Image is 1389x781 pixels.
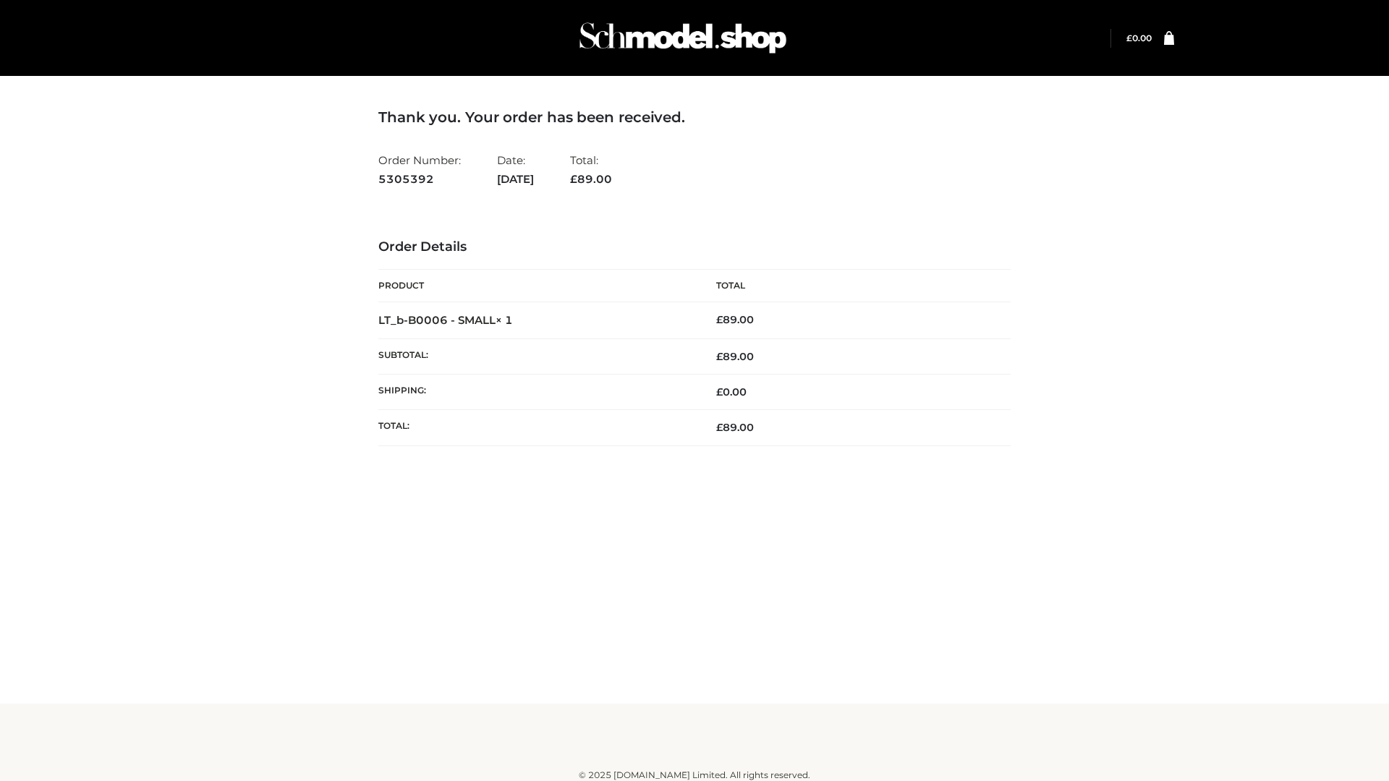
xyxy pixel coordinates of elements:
span: £ [716,350,723,363]
span: £ [716,421,723,434]
span: £ [1126,33,1132,43]
strong: 5305392 [378,170,461,189]
th: Total: [378,410,694,445]
span: 89.00 [716,421,754,434]
strong: LT_b-B0006 - SMALL [378,313,513,327]
span: 89.00 [716,350,754,363]
th: Product [378,270,694,302]
img: Schmodel Admin 964 [574,9,791,67]
span: £ [716,385,723,398]
th: Shipping: [378,375,694,410]
span: 89.00 [570,172,612,186]
li: Total: [570,148,612,192]
h3: Order Details [378,239,1011,255]
a: £0.00 [1126,33,1152,43]
h3: Thank you. Your order has been received. [378,108,1011,126]
strong: × 1 [496,313,513,327]
bdi: 89.00 [716,313,754,326]
span: £ [716,313,723,326]
span: £ [570,172,577,186]
th: Total [694,270,1011,302]
li: Date: [497,148,534,192]
bdi: 0.00 [716,385,747,398]
bdi: 0.00 [1126,33,1152,43]
strong: [DATE] [497,170,534,189]
li: Order Number: [378,148,461,192]
th: Subtotal: [378,338,694,374]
